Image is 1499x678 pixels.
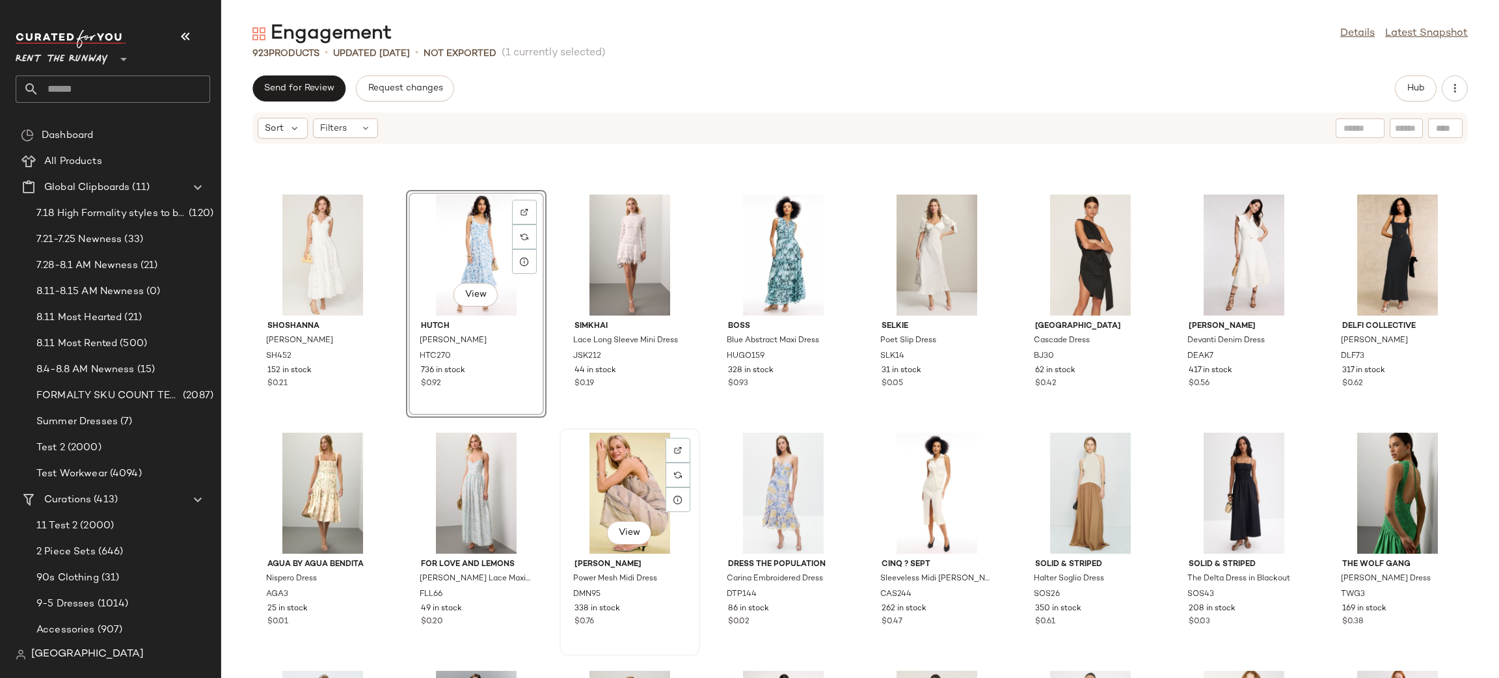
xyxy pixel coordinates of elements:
a: Latest Snapshot [1385,26,1468,42]
span: 208 in stock [1189,603,1236,615]
a: Details [1340,26,1375,42]
span: $0.62 [1342,378,1363,390]
span: Test 2 [36,441,65,455]
span: DLF73 [1341,351,1364,362]
span: SIMKHAI [574,321,685,332]
span: 152 in stock [267,365,312,377]
span: 8.11-8.15 AM Newness [36,284,144,299]
span: (21) [122,310,142,325]
span: (7) [118,414,132,429]
span: All Products [44,154,102,169]
span: [PERSON_NAME] [574,559,685,571]
span: Dashboard [42,128,93,143]
span: SOS43 [1187,589,1214,601]
span: DTP144 [727,589,757,601]
span: 44 in stock [574,365,616,377]
span: Hub [1407,83,1425,94]
span: $0.05 [882,378,903,390]
span: Sleeveless Midi [PERSON_NAME] Dress [880,573,991,585]
span: SOS26 [1034,589,1060,601]
span: $0.61 [1035,616,1055,628]
span: The Delta Dress in Blackout [1187,573,1290,585]
img: DTP144.jpg [718,433,849,554]
span: 62 in stock [1035,365,1075,377]
span: Send for Review [263,83,334,94]
span: 8.4-8.8 AM Newness [36,362,135,377]
span: FORMALTY SKU COUNT TEST [36,388,180,403]
img: cfy_white_logo.C9jOOHJF.svg [16,30,126,48]
span: BOSS [728,321,839,332]
span: • [325,46,328,61]
span: • [415,46,418,61]
img: DEAK7.jpg [1178,195,1310,316]
span: Poet Slip Dress [880,335,936,347]
span: (4094) [107,467,142,481]
img: FLL66.jpg [411,433,542,554]
span: Shoshanna [267,321,378,332]
img: DLF73.jpg [1332,195,1463,316]
span: Cinq ? Sept [882,559,992,571]
span: For Love and Lemons [421,559,532,571]
img: SOS43.jpg [1178,433,1310,554]
span: [PERSON_NAME] [1189,321,1299,332]
span: 8.11 Most Hearted [36,310,122,325]
span: Selkie [882,321,992,332]
div: Products [252,47,319,61]
span: 2 Piece Sets [36,545,96,560]
span: [PERSON_NAME] Dress [1341,573,1431,585]
span: 350 in stock [1035,603,1081,615]
span: [PERSON_NAME] [420,335,487,347]
span: (120) [186,206,213,221]
span: (1 currently selected) [502,46,606,61]
span: $0.20 [421,616,443,628]
span: 338 in stock [574,603,620,615]
span: (1014) [95,597,129,612]
span: (31) [99,571,120,586]
button: View [607,521,651,545]
span: 7.28-8.1 AM Newness [36,258,138,273]
span: (2000) [77,519,114,534]
span: View [618,528,640,538]
span: Solid & Striped [1189,559,1299,571]
span: (907) [95,623,123,638]
img: svg%3e [520,208,528,216]
span: Blue Abstract Maxi Dress [727,335,819,347]
span: JSK212 [573,351,601,362]
span: Devanti Denim Dress [1187,335,1265,347]
img: JSK212.jpg [564,195,695,316]
img: HTC270.jpg [411,195,542,316]
img: SH452.jpg [257,195,388,316]
img: svg%3e [16,649,26,660]
span: (2087) [180,388,213,403]
span: CAS244 [880,589,912,601]
span: Halter Soglio Dress [1034,573,1104,585]
span: Cascade Dress [1034,335,1090,347]
span: $0.19 [574,378,594,390]
img: AGA3.jpg [257,433,388,554]
span: Curations [44,493,91,508]
span: HUGO159 [727,351,764,362]
span: $0.93 [728,378,748,390]
span: Sort [265,122,284,135]
img: HUGO159.jpg [718,195,849,316]
span: AGA3 [266,589,288,601]
img: TWG3.jpg [1332,433,1463,554]
span: Accessories [36,623,95,638]
img: svg%3e [21,129,34,142]
span: $0.01 [267,616,288,628]
span: Request changes [367,83,442,94]
span: (2000) [65,441,101,455]
span: [PERSON_NAME] Lace Maxi Dress [420,573,530,585]
span: [PERSON_NAME] [1341,335,1408,347]
img: SOS26.jpg [1025,433,1156,554]
span: (0) [144,284,160,299]
span: Summer Dresses [36,414,118,429]
span: Nispero Dress [266,573,317,585]
span: 923 [252,49,269,59]
img: SLK14.jpg [871,195,1003,316]
span: 7.18 High Formality styles to boost [36,206,186,221]
img: BJ30.jpg [1025,195,1156,316]
span: (15) [135,362,155,377]
span: $0.02 [728,616,749,628]
span: Rent the Runway [16,44,108,68]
